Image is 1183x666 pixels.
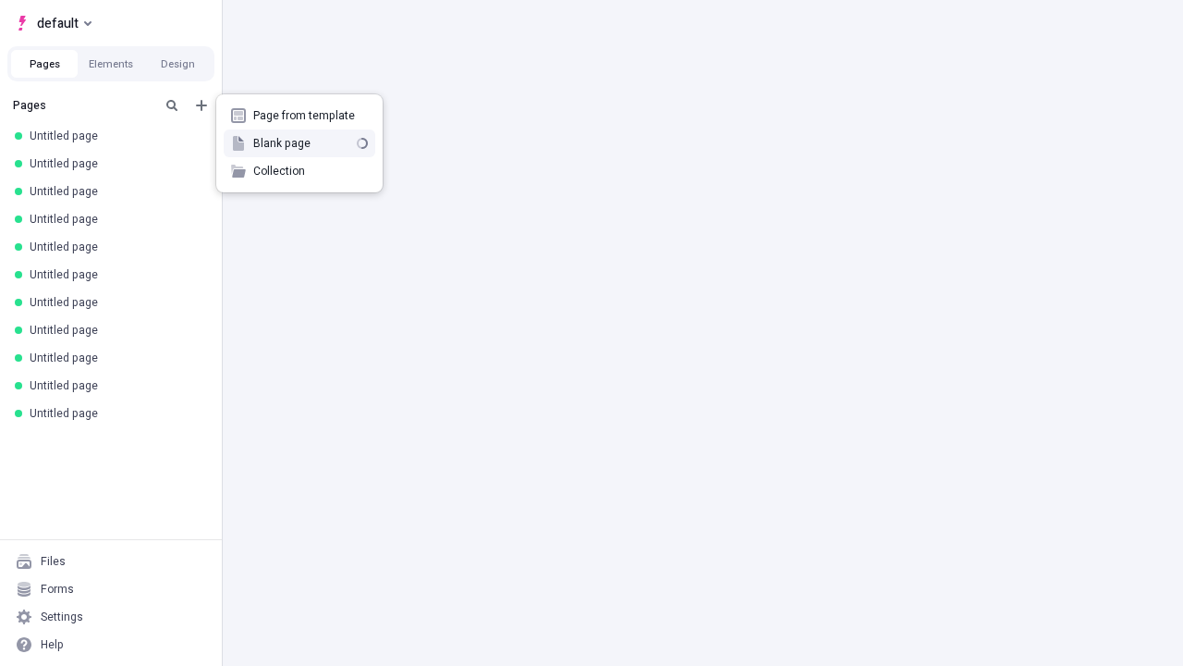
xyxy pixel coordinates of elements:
div: Untitled page [30,406,200,421]
div: Add new [216,94,383,192]
div: Settings [41,610,83,624]
div: Forms [41,582,74,597]
div: Untitled page [30,129,200,143]
div: Help [41,637,64,652]
div: Untitled page [30,295,200,310]
div: Untitled page [30,323,200,338]
div: Pages [13,98,153,113]
button: Design [144,50,211,78]
span: Blank page [253,136,349,151]
div: Untitled page [30,267,200,282]
span: Page from template [253,108,368,123]
div: Untitled page [30,212,200,227]
div: Files [41,554,66,569]
span: default [37,12,79,34]
div: Untitled page [30,240,200,254]
div: Untitled page [30,156,200,171]
div: Untitled page [30,378,200,393]
span: Collection [253,164,368,179]
button: Add new [190,94,213,117]
button: Select site [7,9,99,37]
button: Pages [11,50,78,78]
button: Elements [78,50,144,78]
div: Untitled page [30,184,200,199]
div: Untitled page [30,351,200,365]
